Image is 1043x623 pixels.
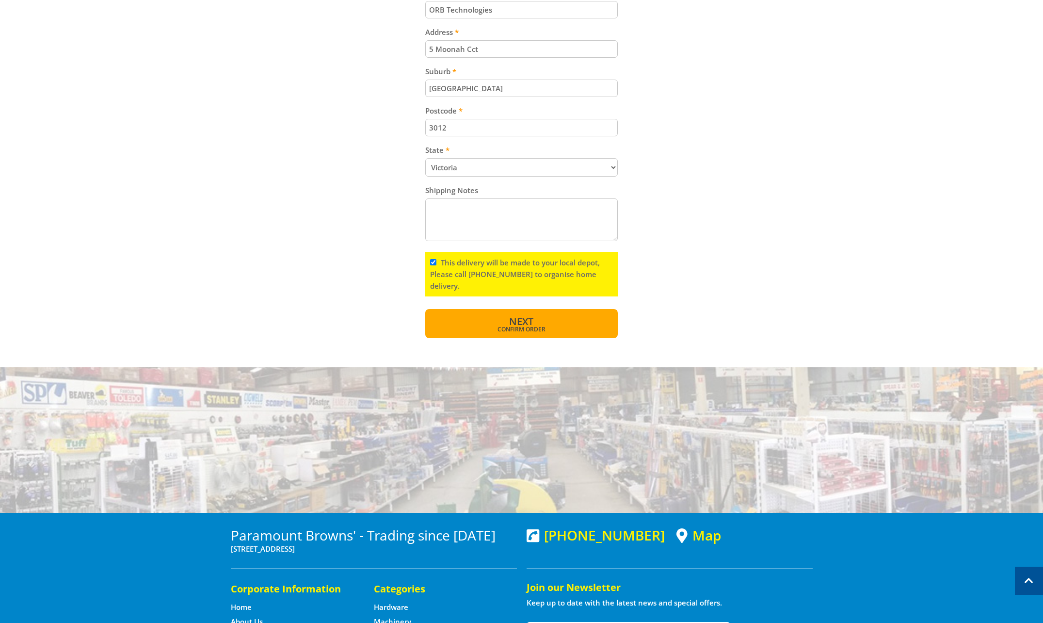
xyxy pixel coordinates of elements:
[425,105,618,116] label: Postcode
[425,144,618,156] label: State
[527,581,813,594] h5: Join our Newsletter
[425,40,618,58] input: Please enter your address.
[430,259,436,265] input: Please read and complete.
[446,327,597,332] span: Confirm order
[425,309,618,338] button: Next Confirm order
[374,602,408,612] a: Go to the Hardware page
[425,26,618,38] label: Address
[425,80,618,97] input: Please enter your suburb.
[231,602,252,612] a: Go to the Home page
[509,315,533,328] span: Next
[425,158,618,177] select: Please select your state.
[374,582,497,596] h5: Categories
[425,66,618,77] label: Suburb
[430,258,600,291] label: This delivery will be made to your local depot, Please call [PHONE_NUMBER] to organise home deliv...
[231,527,517,543] h3: Paramount Browns' - Trading since [DATE]
[527,527,665,543] div: [PHONE_NUMBER]
[231,543,517,555] p: [STREET_ADDRESS]
[527,597,813,608] p: Keep up to date with the latest news and special offers.
[425,184,618,196] label: Shipping Notes
[676,527,721,543] a: View a map of Gepps Cross location
[425,119,618,136] input: Please enter your postcode.
[231,582,354,596] h5: Corporate Information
